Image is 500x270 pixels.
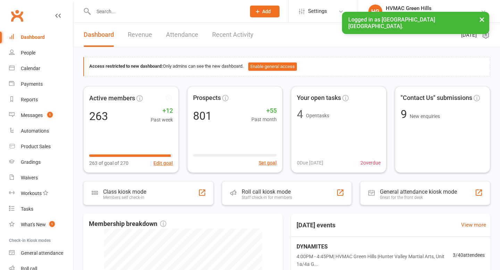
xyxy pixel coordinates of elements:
span: Past month [251,116,277,123]
a: Clubworx [8,7,26,24]
div: Tasks [21,206,33,212]
div: Reports [21,97,38,102]
div: Only admins can see the new dashboard. [89,62,485,71]
div: Calendar [21,66,40,71]
span: Your open tasks [297,93,341,103]
a: Payments [9,76,73,92]
div: Roll call kiosk mode [242,188,292,195]
span: 2 overdue [360,159,381,167]
div: Product Sales [21,144,51,149]
div: People [21,50,35,56]
a: Dashboard [9,29,73,45]
div: HVMAC Green Hills [386,5,481,11]
span: 9 [401,108,410,121]
div: HG [368,5,382,18]
a: Reports [9,92,73,108]
button: Set goal [259,159,277,167]
a: Workouts [9,186,73,201]
div: Dashboard [21,34,45,40]
span: Prospects [193,93,221,103]
div: 4 [297,109,303,120]
div: Messages [21,112,43,118]
button: Enable general access [248,62,297,71]
h3: [DATE] events [291,219,341,231]
span: New enquiries [410,113,440,119]
input: Search... [91,7,241,16]
button: Edit goal [153,159,173,167]
a: Automations [9,123,73,139]
a: View more [461,221,486,229]
div: General attendance kiosk mode [380,188,457,195]
span: +12 [151,106,173,116]
div: 263 [89,110,108,121]
div: General attendance [21,250,63,256]
a: People [9,45,73,61]
a: Product Sales [9,139,73,154]
div: Automations [21,128,49,134]
span: 4:00PM - 4:45PM | HVMAC Green Hills | Hunter Valley Martial Arts, Unit 1a/4a G... [297,253,453,268]
div: Great for the front desk [380,195,457,200]
button: Add [250,6,280,17]
span: 1 [49,221,55,227]
span: +55 [251,106,277,116]
a: Calendar [9,61,73,76]
div: Members self check-in [103,195,146,200]
span: 263 of goal of 270 [89,159,128,167]
div: What's New [21,222,46,227]
a: Gradings [9,154,73,170]
span: 0 Due [DATE] [297,159,323,167]
strong: Access restricted to new dashboard: [89,64,163,69]
div: Payments [21,81,43,87]
span: "Contact Us" submissions [401,93,472,103]
span: Active members [89,93,135,103]
span: Logged in as [GEOGRAPHIC_DATA] [GEOGRAPHIC_DATA]. [348,16,435,29]
span: Add [262,9,271,14]
a: What's New1 [9,217,73,233]
button: × [476,12,488,27]
a: General attendance kiosk mode [9,245,73,261]
span: Settings [308,3,327,19]
a: Tasks [9,201,73,217]
div: Workouts [21,191,42,196]
span: DYNAMITES [297,242,453,251]
div: 801 [193,110,212,121]
div: Gradings [21,159,41,165]
span: Membership breakdown [89,219,166,229]
span: 1 [47,112,53,118]
span: Open tasks [306,113,329,118]
div: Staff check-in for members [242,195,292,200]
span: Past week [151,116,173,123]
span: 3 / 40 attendees [453,251,485,259]
div: [GEOGRAPHIC_DATA] [GEOGRAPHIC_DATA] [386,11,481,18]
div: Class kiosk mode [103,188,146,195]
a: Waivers [9,170,73,186]
div: Waivers [21,175,38,180]
a: Messages 1 [9,108,73,123]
